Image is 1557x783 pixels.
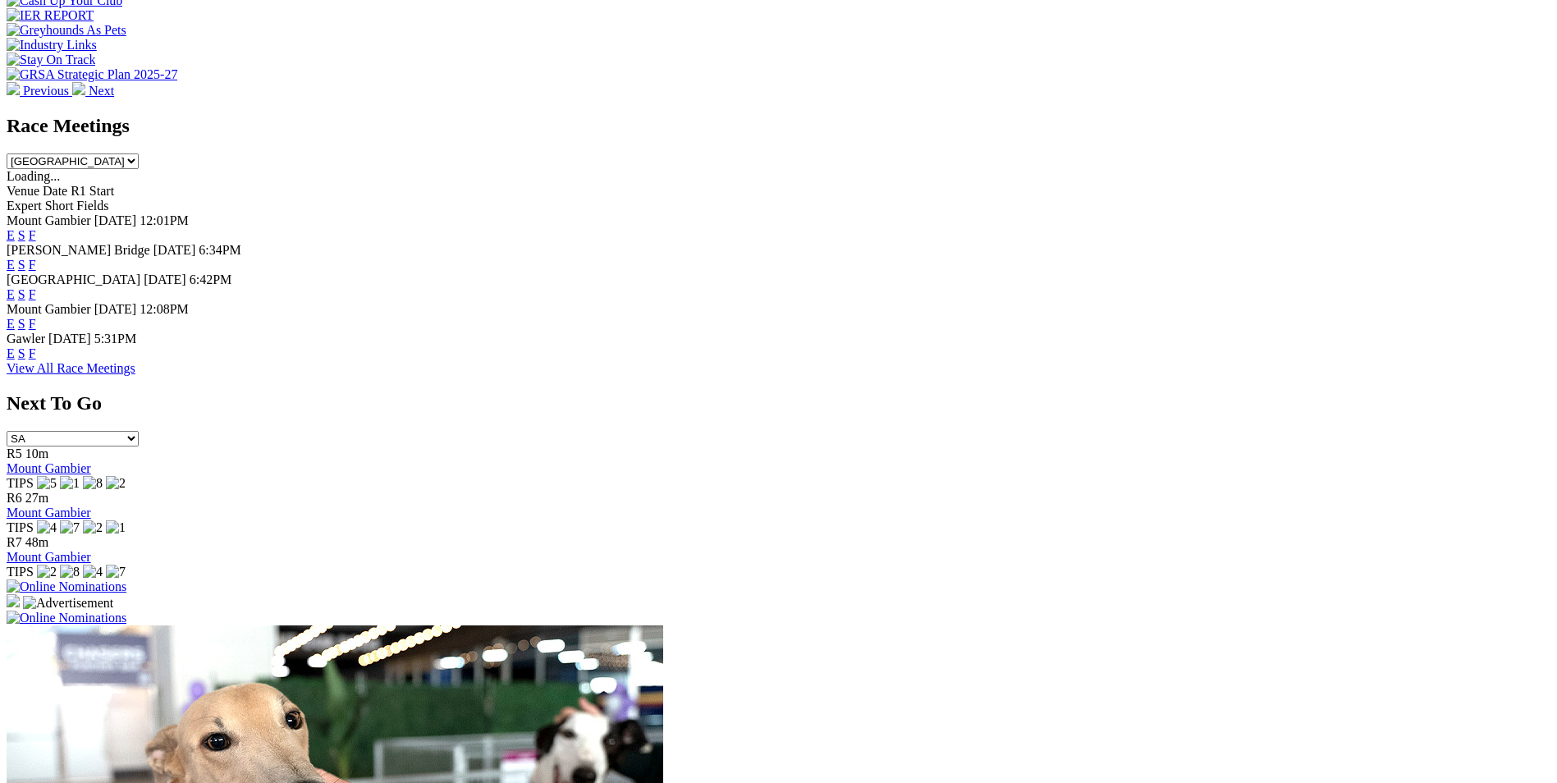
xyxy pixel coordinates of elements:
[7,506,91,520] a: Mount Gambier
[83,476,103,491] img: 8
[144,272,186,286] span: [DATE]
[7,258,15,272] a: E
[7,23,126,38] img: Greyhounds As Pets
[29,346,36,360] a: F
[7,565,34,579] span: TIPS
[7,115,1550,137] h2: Race Meetings
[89,84,114,98] span: Next
[25,446,48,460] span: 10m
[23,84,69,98] span: Previous
[7,392,1550,414] h2: Next To Go
[94,302,137,316] span: [DATE]
[45,199,74,213] span: Short
[29,317,36,331] a: F
[18,287,25,301] a: S
[94,213,137,227] span: [DATE]
[7,67,177,82] img: GRSA Strategic Plan 2025-27
[7,272,140,286] span: [GEOGRAPHIC_DATA]
[7,82,20,95] img: chevron-left-pager-white.svg
[140,213,189,227] span: 12:01PM
[7,302,91,316] span: Mount Gambier
[23,596,113,611] img: Advertisement
[7,213,91,227] span: Mount Gambier
[72,84,114,98] a: Next
[140,302,189,316] span: 12:08PM
[7,476,34,490] span: TIPS
[94,332,137,346] span: 5:31PM
[29,258,36,272] a: F
[60,565,80,579] img: 8
[25,491,48,505] span: 27m
[7,243,150,257] span: [PERSON_NAME] Bridge
[60,476,80,491] img: 1
[18,258,25,272] a: S
[199,243,241,257] span: 6:34PM
[7,579,126,594] img: Online Nominations
[7,594,20,607] img: 15187_Greyhounds_GreysPlayCentral_Resize_SA_WebsiteBanner_300x115_2025.jpg
[7,317,15,331] a: E
[60,520,80,535] img: 7
[72,82,85,95] img: chevron-right-pager-white.svg
[76,199,108,213] span: Fields
[7,169,60,183] span: Loading...
[18,346,25,360] a: S
[48,332,91,346] span: [DATE]
[7,287,15,301] a: E
[25,535,48,549] span: 48m
[7,491,22,505] span: R6
[83,520,103,535] img: 2
[7,346,15,360] a: E
[83,565,103,579] img: 4
[7,84,72,98] a: Previous
[71,184,114,198] span: R1 Start
[7,38,97,53] img: Industry Links
[43,184,67,198] span: Date
[153,243,196,257] span: [DATE]
[190,272,232,286] span: 6:42PM
[7,228,15,242] a: E
[106,476,126,491] img: 2
[7,461,91,475] a: Mount Gambier
[29,228,36,242] a: F
[37,565,57,579] img: 2
[106,565,126,579] img: 7
[7,199,42,213] span: Expert
[7,53,95,67] img: Stay On Track
[7,550,91,564] a: Mount Gambier
[18,228,25,242] a: S
[7,446,22,460] span: R5
[106,520,126,535] img: 1
[7,520,34,534] span: TIPS
[29,287,36,301] a: F
[37,520,57,535] img: 4
[7,535,22,549] span: R7
[7,332,45,346] span: Gawler
[37,476,57,491] img: 5
[7,611,126,625] img: Online Nominations
[7,8,94,23] img: IER REPORT
[18,317,25,331] a: S
[7,361,135,375] a: View All Race Meetings
[7,184,39,198] span: Venue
